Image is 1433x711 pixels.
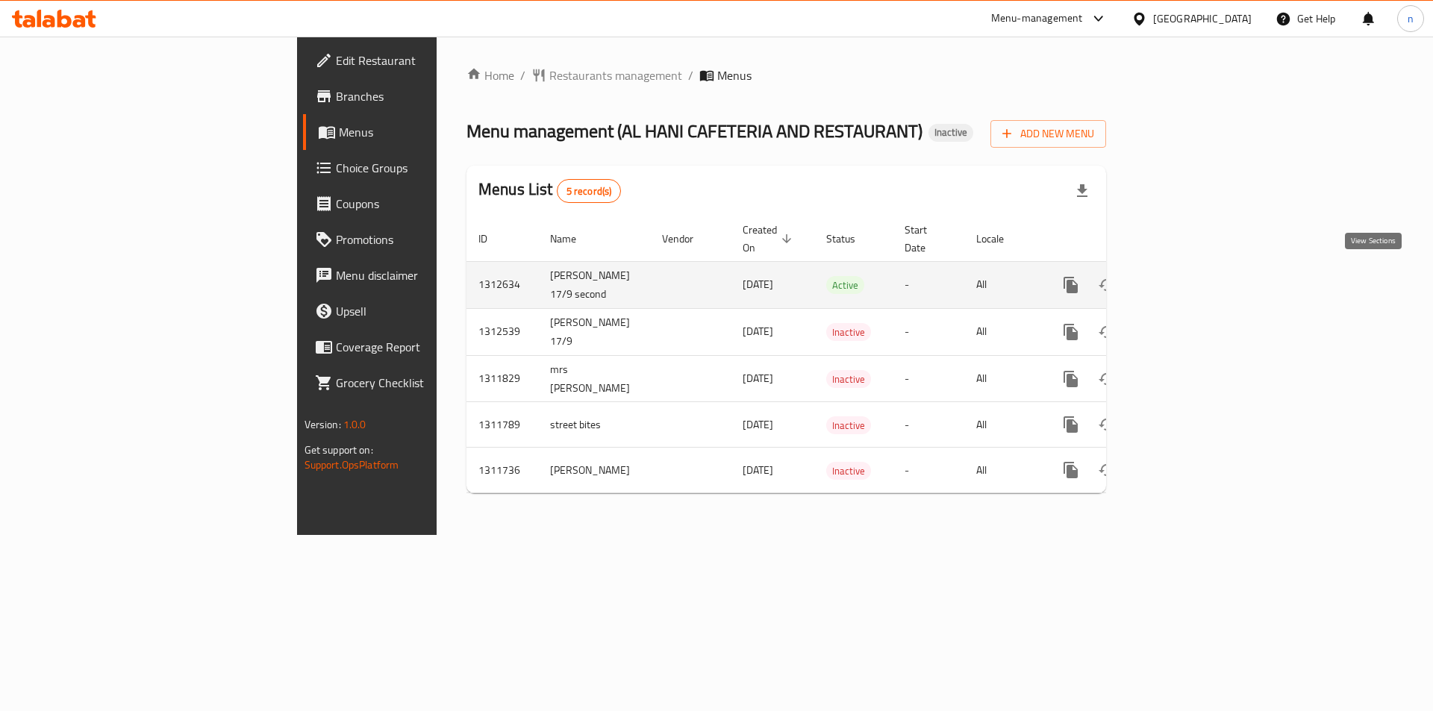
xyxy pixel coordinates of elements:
button: Change Status [1089,361,1125,397]
span: Start Date [905,221,946,257]
a: Coupons [303,186,537,222]
button: Change Status [1089,407,1125,442]
td: - [893,308,964,355]
span: Menu disclaimer [336,266,525,284]
span: Inactive [826,417,871,434]
div: Inactive [826,323,871,341]
span: Restaurants management [549,66,682,84]
table: enhanced table [466,216,1208,494]
span: 5 record(s) [558,184,621,198]
button: more [1053,361,1089,397]
span: Choice Groups [336,159,525,177]
span: Created On [743,221,796,257]
td: - [893,402,964,448]
td: [PERSON_NAME] 17/9 second [538,261,650,308]
button: more [1053,314,1089,350]
div: Inactive [928,124,973,142]
span: Locale [976,230,1023,248]
span: ID [478,230,507,248]
a: Choice Groups [303,150,537,186]
span: n [1408,10,1414,27]
td: All [964,448,1041,493]
span: Coupons [336,195,525,213]
span: Coverage Report [336,338,525,356]
li: / [688,66,693,84]
a: Grocery Checklist [303,365,537,401]
div: Inactive [826,416,871,434]
span: Branches [336,87,525,105]
h2: Menus List [478,178,621,203]
div: Inactive [826,462,871,480]
a: Menus [303,114,537,150]
span: Get support on: [305,440,373,460]
a: Menu disclaimer [303,257,537,293]
button: Change Status [1089,267,1125,303]
td: - [893,261,964,308]
span: Menu management ( AL HANI CAFETERIA AND RESTAURANT ) [466,114,922,148]
button: more [1053,452,1089,488]
button: Change Status [1089,452,1125,488]
span: Inactive [826,324,871,341]
span: Vendor [662,230,713,248]
span: Promotions [336,231,525,248]
button: Add New Menu [990,120,1106,148]
div: Inactive [826,370,871,388]
div: Active [826,276,864,294]
span: [DATE] [743,460,773,480]
span: Add New Menu [1002,125,1094,143]
td: All [964,261,1041,308]
span: [DATE] [743,415,773,434]
span: Status [826,230,875,248]
td: - [893,448,964,493]
div: [GEOGRAPHIC_DATA] [1153,10,1252,27]
td: mrs [PERSON_NAME] [538,355,650,402]
td: [PERSON_NAME] [538,448,650,493]
td: All [964,355,1041,402]
span: Upsell [336,302,525,320]
span: Inactive [826,463,871,480]
div: Menu-management [991,10,1083,28]
span: Inactive [826,371,871,388]
a: Restaurants management [531,66,682,84]
td: - [893,355,964,402]
span: Version: [305,415,341,434]
button: more [1053,267,1089,303]
td: street bites [538,402,650,448]
span: [DATE] [743,369,773,388]
span: Menus [339,123,525,141]
nav: breadcrumb [466,66,1106,84]
span: 1.0.0 [343,415,366,434]
span: Active [826,277,864,294]
a: Support.OpsPlatform [305,455,399,474]
a: Upsell [303,293,537,329]
span: Edit Restaurant [336,51,525,69]
span: Grocery Checklist [336,374,525,392]
button: more [1053,407,1089,442]
span: [DATE] [743,275,773,294]
span: Menus [717,66,752,84]
th: Actions [1041,216,1208,262]
button: Change Status [1089,314,1125,350]
td: All [964,308,1041,355]
span: Name [550,230,596,248]
a: Branches [303,78,537,114]
a: Edit Restaurant [303,43,537,78]
td: [PERSON_NAME] 17/9 [538,308,650,355]
span: [DATE] [743,322,773,341]
td: All [964,402,1041,448]
div: Total records count [557,179,622,203]
a: Promotions [303,222,537,257]
div: Export file [1064,173,1100,209]
span: Inactive [928,126,973,139]
a: Coverage Report [303,329,537,365]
